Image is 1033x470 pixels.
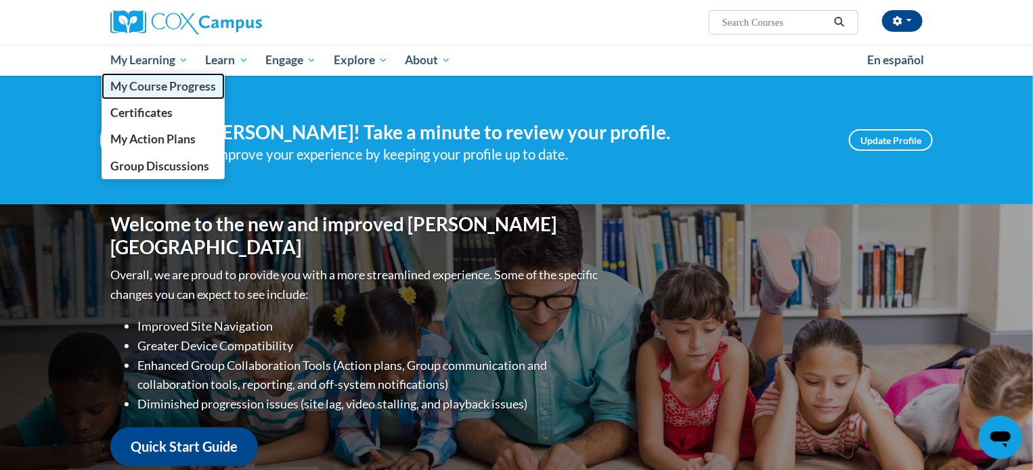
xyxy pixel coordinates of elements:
[181,121,829,144] h4: Hi [PERSON_NAME]! Take a minute to review your profile.
[858,46,933,74] a: En español
[721,14,829,30] input: Search Courses
[110,79,216,93] span: My Course Progress
[90,45,943,76] div: Main menu
[100,110,161,170] img: Profile Image
[110,105,173,120] span: Certificates
[829,14,850,30] button: Search
[849,129,933,151] a: Update Profile
[867,53,924,67] span: En español
[181,143,829,166] div: Help improve your experience by keeping your profile up to date.
[110,10,262,34] img: Cox Campus
[197,45,257,76] a: Learn
[110,427,258,466] a: Quick Start Guide
[137,316,601,336] li: Improved Site Navigation
[110,10,368,34] a: Cox Campus
[110,265,601,304] p: Overall, we are proud to provide you with a more streamlined experience. Some of the specific cha...
[137,336,601,356] li: Greater Device Compatibility
[137,356,601,395] li: Enhanced Group Collaboration Tools (Action plans, Group communication and collaboration tools, re...
[102,73,225,99] a: My Course Progress
[405,52,451,68] span: About
[110,132,196,146] span: My Action Plans
[110,159,209,173] span: Group Discussions
[882,10,923,32] button: Account Settings
[325,45,397,76] a: Explore
[397,45,460,76] a: About
[206,52,248,68] span: Learn
[334,52,388,68] span: Explore
[110,213,601,258] h1: Welcome to the new and improved [PERSON_NAME][GEOGRAPHIC_DATA]
[102,126,225,152] a: My Action Plans
[102,99,225,126] a: Certificates
[110,52,188,68] span: My Learning
[257,45,325,76] a: Engage
[102,45,197,76] a: My Learning
[265,52,316,68] span: Engage
[102,153,225,179] a: Group Discussions
[137,394,601,414] li: Diminished progression issues (site lag, video stalling, and playback issues)
[979,416,1022,459] iframe: Button to launch messaging window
